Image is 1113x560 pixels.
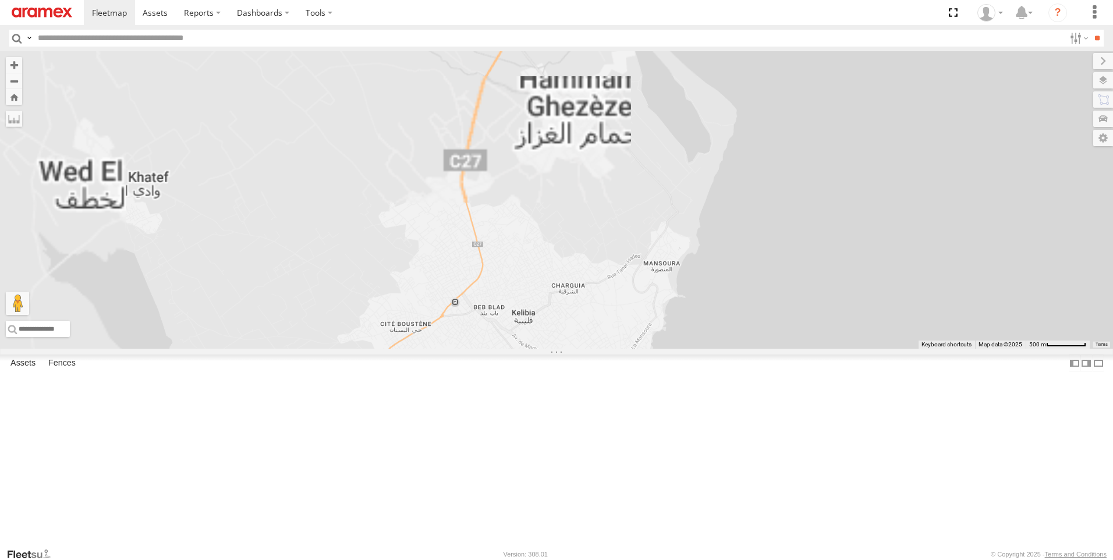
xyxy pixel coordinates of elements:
[1093,355,1104,371] label: Hide Summary Table
[1069,355,1080,371] label: Dock Summary Table to the Left
[12,8,72,17] img: aramex-logo.svg
[973,4,1007,22] div: Zied Bensalem
[1026,341,1090,349] button: Map Scale: 500 m per 65 pixels
[6,89,22,105] button: Zoom Home
[6,111,22,127] label: Measure
[42,355,81,371] label: Fences
[6,548,60,560] a: Visit our Website
[6,73,22,89] button: Zoom out
[1096,342,1108,347] a: Terms (opens in new tab)
[5,355,41,371] label: Assets
[1065,30,1090,47] label: Search Filter Options
[1045,551,1107,558] a: Terms and Conditions
[504,551,548,558] div: Version: 308.01
[1080,355,1092,371] label: Dock Summary Table to the Right
[921,341,972,349] button: Keyboard shortcuts
[991,551,1107,558] div: © Copyright 2025 -
[6,292,29,315] button: Drag Pegman onto the map to open Street View
[1048,3,1067,22] i: ?
[1029,341,1046,348] span: 500 m
[24,30,34,47] label: Search Query
[1093,130,1113,146] label: Map Settings
[6,57,22,73] button: Zoom in
[979,341,1022,348] span: Map data ©2025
